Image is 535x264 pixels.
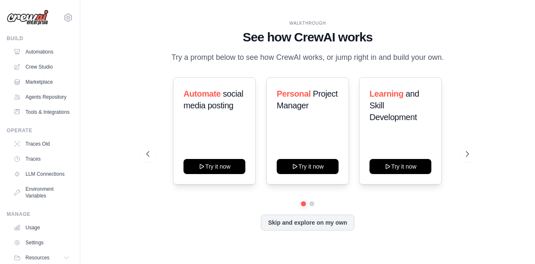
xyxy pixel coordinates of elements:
[183,89,243,110] span: social media posting
[369,89,403,98] span: Learning
[183,89,221,98] span: Automate
[10,105,73,119] a: Tools & Integrations
[10,60,73,74] a: Crew Studio
[7,35,73,42] div: Build
[167,51,448,64] p: Try a prompt below to see how CrewAI works, or jump right in and build your own.
[146,20,469,26] div: WALKTHROUGH
[277,89,311,98] span: Personal
[25,254,49,261] span: Resources
[146,30,469,45] h1: See how CrewAI works
[10,152,73,166] a: Traces
[7,211,73,218] div: Manage
[261,215,354,231] button: Skip and explore on my own
[7,127,73,134] div: Operate
[183,159,245,174] button: Try it now
[369,89,419,122] span: and Skill Development
[7,10,48,26] img: Logo
[369,159,431,174] button: Try it now
[10,221,73,234] a: Usage
[10,137,73,151] a: Traces Old
[10,167,73,181] a: LLM Connections
[10,75,73,89] a: Marketplace
[277,159,339,174] button: Try it now
[10,45,73,59] a: Automations
[277,89,338,110] span: Project Manager
[10,182,73,202] a: Environment Variables
[10,236,73,249] a: Settings
[10,90,73,104] a: Agents Repository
